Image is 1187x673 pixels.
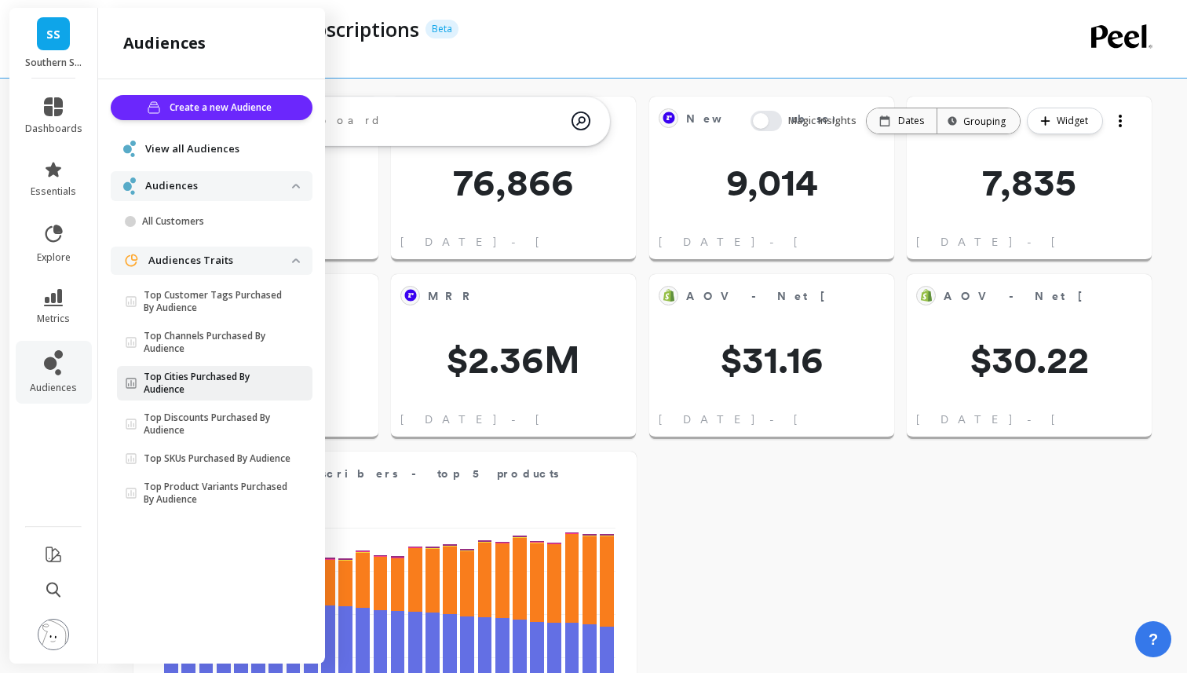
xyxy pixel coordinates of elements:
[649,341,894,379] span: $31.16
[1135,621,1171,657] button: ?
[142,215,292,228] p: All Customers
[1149,628,1158,650] span: ?
[144,411,292,437] p: Top Discounts Purchased By Audience
[428,288,480,305] span: MRR
[123,253,139,269] img: navigation item icon
[148,253,292,269] p: Audiences Traits
[1027,108,1103,134] button: Widget
[144,452,290,465] p: Top SKUs Purchased By Audience
[144,330,292,355] p: Top Channels Purchased By Audience
[686,288,1014,305] span: AOV - Net [New Customers]
[25,123,82,135] span: dashboards
[145,141,300,157] a: View all Audiences
[1057,113,1093,129] span: Widget
[182,463,577,485] span: Active Subscribers - top 5 products
[46,25,60,43] span: SS
[391,341,636,379] span: $2.36M
[907,163,1152,201] span: 7,835
[123,32,206,54] h2: audiences
[292,258,300,263] img: down caret icon
[649,163,894,201] span: 9,014
[916,411,1149,427] span: [DATE] - [DATE]
[788,113,860,129] span: Magic Insights
[111,95,312,120] button: Create a new Audience
[659,411,892,427] span: [DATE] - [DATE]
[292,184,300,188] img: down caret icon
[123,177,136,194] img: navigation item icon
[144,481,292,506] p: Top Product Variants Purchased By Audience
[572,100,590,142] img: magic search icon
[400,411,634,427] span: [DATE] - [DATE]
[391,163,636,201] span: 76,866
[37,313,70,325] span: metrics
[916,234,1149,250] span: [DATE] - [DATE]
[182,466,559,482] span: Active Subscribers - top 5 products
[944,285,1092,307] span: AOV - Net [Returning Customers]
[25,57,82,69] p: Southern String
[145,141,239,157] span: View all Audiences
[400,234,634,250] span: [DATE] - [DATE]
[123,141,136,157] img: navigation item icon
[31,185,76,198] span: essentials
[30,382,77,394] span: audiences
[686,111,904,127] span: New Subscriptions
[37,251,71,264] span: explore
[144,289,292,314] p: Top Customer Tags Purchased By Audience
[144,371,292,396] p: Top Cities Purchased By Audience
[951,114,1006,129] div: Grouping
[38,619,69,650] img: profile picture
[907,341,1152,379] span: $30.22
[659,234,892,250] span: [DATE] - [DATE]
[686,285,835,307] span: AOV - Net [New Customers]
[898,115,924,127] p: Dates
[428,285,576,307] span: MRR
[686,108,835,130] span: New Subscriptions
[425,20,458,38] p: Beta
[170,100,276,115] span: Create a new Audience
[145,178,292,194] p: Audiences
